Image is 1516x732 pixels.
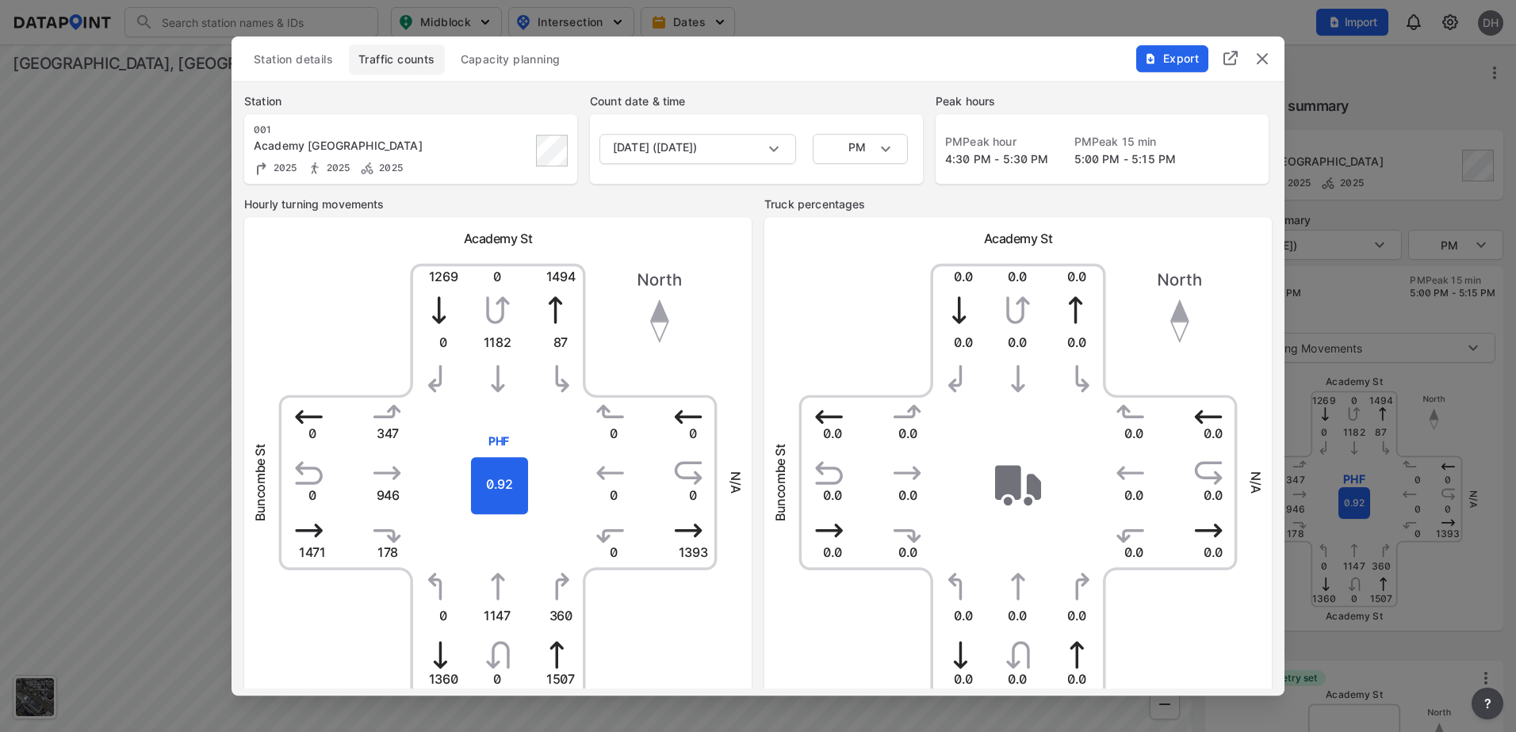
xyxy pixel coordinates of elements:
span: N/A [1248,471,1264,494]
button: delete [1253,49,1272,68]
div: Academy St & Buncombe St [254,138,515,154]
span: 2025 [270,162,297,173]
label: Peak hours [936,93,1269,109]
label: Count date & time [590,93,923,109]
div: 001 [254,124,515,136]
button: more [1472,688,1503,719]
span: 2025 [323,162,350,173]
span: ? [1481,694,1494,713]
label: Hourly turning movements [244,196,752,212]
img: close.efbf2170.svg [1253,49,1272,68]
label: Station [244,93,577,109]
span: Export [1145,51,1198,67]
label: Truck percentages [764,196,1272,212]
span: Buncombe St [252,444,268,521]
img: full_screen.b7bf9a36.svg [1221,48,1240,67]
div: [DATE] ([DATE]) [599,134,796,164]
img: Turning count [254,160,270,176]
img: File%20-%20Download.70cf71cd.svg [1144,52,1157,65]
div: basic tabs example [244,44,1272,74]
span: Academy St [984,231,1053,246]
span: 2025 [375,162,403,173]
span: Station details [254,51,333,67]
img: Pedestrian count [307,160,323,176]
img: Bicycle count [359,160,375,176]
span: Traffic counts [358,51,435,67]
span: Buncombe St [772,444,788,521]
span: 5:00 PM - 5:15 PM [1074,152,1177,166]
span: Academy St [464,231,533,246]
span: 4:30 PM - 5:30 PM [945,152,1049,166]
span: Capacity planning [461,51,561,67]
button: Export [1136,45,1208,72]
div: PM [813,134,908,164]
span: N/A [728,471,744,494]
label: PM Peak 15 min [1074,134,1177,150]
label: PM Peak hour [945,134,1049,150]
